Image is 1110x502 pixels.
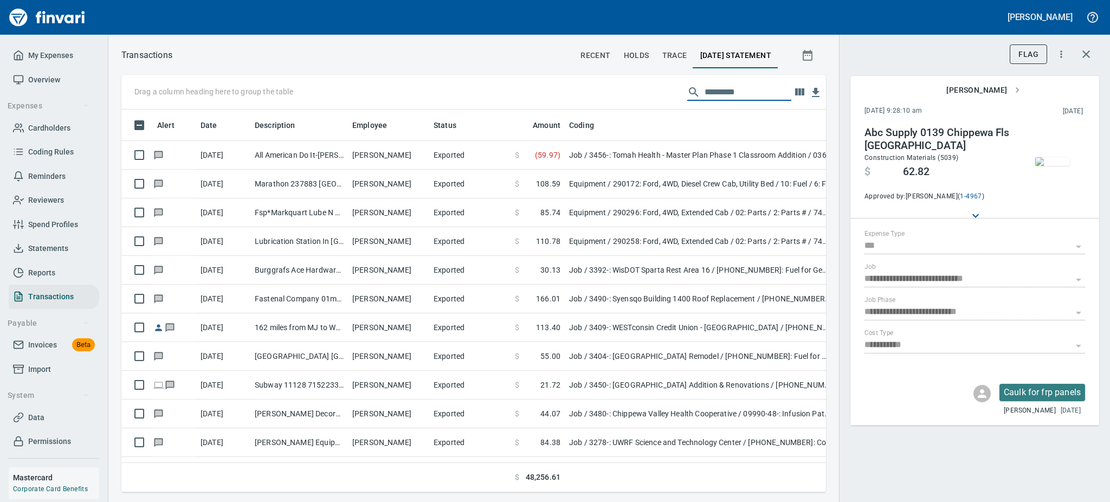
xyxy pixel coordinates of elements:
[250,313,348,342] td: 162 miles from MJ to WCU PRESCOTT & Back
[515,322,519,333] span: $
[429,256,511,285] td: Exported
[429,170,511,198] td: Exported
[1073,41,1099,67] button: Close transaction
[250,342,348,371] td: [GEOGRAPHIC_DATA] [GEOGRAPHIC_DATA]
[580,49,610,62] span: recent
[540,351,560,362] span: 55.00
[565,285,836,313] td: Job / 3490-: Syensqo Building 1400 Roof Replacement / [PHONE_NUMBER]: OSHA/Safety CM/GC / 8: Indi...
[250,141,348,170] td: All American Do It-[PERSON_NAME]
[903,165,930,178] span: 62.82
[565,400,836,428] td: Job / 3480-: Chippewa Valley Health Cooperative / 09990-48-: Infusion Patch & Paint / 2: Material
[255,119,309,132] span: Description
[28,242,68,255] span: Statements
[28,218,78,231] span: Spend Profiles
[515,472,519,483] span: $
[9,236,99,261] a: Statements
[121,49,172,62] p: Transactions
[434,119,456,132] span: Status
[348,342,429,371] td: [PERSON_NAME]
[7,4,88,30] img: Finvari
[515,265,519,275] span: $
[1005,9,1075,25] button: [PERSON_NAME]
[348,371,429,400] td: [PERSON_NAME]
[3,313,94,333] button: Payable
[250,227,348,256] td: Lubrication Station In [GEOGRAPHIC_DATA]
[515,293,519,304] span: $
[429,342,511,371] td: Exported
[540,207,560,218] span: 85.74
[250,457,348,486] td: [PERSON_NAME] Hardware So Eau Claire WI
[348,227,429,256] td: [PERSON_NAME]
[196,428,250,457] td: [DATE]
[9,285,99,309] a: Transactions
[429,400,511,428] td: Exported
[348,457,429,486] td: [PERSON_NAME]
[250,198,348,227] td: Fsp*Markquart Lube N W [GEOGRAPHIC_DATA]
[992,106,1083,117] span: This charge was settled by the merchant and appears on the 2025/08/16 statement.
[153,439,164,446] span: Has messages
[540,265,560,275] span: 30.13
[569,119,608,132] span: Coding
[565,198,836,227] td: Equipment / 290296: Ford, 4WD, Extended Cab / 02: Parts / 2: Parts # / 74000: Fuel & Lubrication
[348,285,429,313] td: [PERSON_NAME]
[535,150,560,160] span: ( 59.97 )
[1010,44,1047,65] button: Flag
[153,180,164,187] span: Has messages
[201,119,231,132] span: Date
[1061,406,1081,416] span: [DATE]
[255,119,295,132] span: Description
[196,285,250,313] td: [DATE]
[196,457,250,486] td: [DATE]
[28,194,64,207] span: Reviewers
[153,324,164,331] span: Reimbursement
[540,437,560,448] span: 84.38
[791,42,826,68] button: Show transactions within a particular date range
[565,342,836,371] td: Job / 3404-: [GEOGRAPHIC_DATA] Remodel / [PHONE_NUMBER]: Fuel for General Conditions Equipment / ...
[250,285,348,313] td: Fastenal Company 01mnw [GEOGRAPHIC_DATA] [GEOGRAPHIC_DATA]
[196,141,250,170] td: [DATE]
[196,400,250,428] td: [DATE]
[13,472,99,484] h6: Mastercard
[9,116,99,140] a: Cardholders
[515,379,519,390] span: $
[536,322,560,333] span: 113.40
[9,140,99,164] a: Coding Rules
[515,178,519,189] span: $
[201,119,217,132] span: Date
[250,170,348,198] td: Marathon 237883 [GEOGRAPHIC_DATA]
[164,324,176,331] span: Has messages
[9,333,99,357] a: InvoicesBeta
[536,178,560,189] span: 108.59
[515,351,519,362] span: $
[28,145,74,159] span: Coding Rules
[533,119,560,132] span: Amount
[134,86,293,97] p: Drag a column heading here to group the table
[250,371,348,400] td: Subway 11128 7152233878 WI
[196,371,250,400] td: [DATE]
[153,410,164,417] span: Has messages
[196,256,250,285] td: [DATE]
[153,266,164,273] span: Has messages
[153,151,164,158] span: Has messages
[515,150,519,160] span: $
[153,237,164,244] span: Has messages
[960,192,982,200] a: 1-4967
[157,119,175,132] span: Alert
[565,313,836,342] td: Job / 3409-: WESTconsin Credit Union - [GEOGRAPHIC_DATA] / [PHONE_NUMBER]: Fuel - Carpentry Equip...
[864,264,876,271] label: Job
[429,313,511,342] td: Exported
[250,428,348,457] td: [PERSON_NAME] Equipment&Supp Eau Claire WI
[121,49,172,62] nav: breadcrumb
[8,389,89,402] span: System
[515,207,519,218] span: $
[536,293,560,304] span: 166.01
[864,297,895,304] label: Job Phase
[348,256,429,285] td: [PERSON_NAME]
[352,119,401,132] span: Employee
[28,290,74,304] span: Transactions
[864,126,1012,152] h4: Abc Supply 0139 Chippewa Fls [GEOGRAPHIC_DATA]
[515,408,519,419] span: $
[429,198,511,227] td: Exported
[429,428,511,457] td: Exported
[565,457,836,486] td: Job / 3429-: CVTC Menomonie Campus Phase 2 Remodeling / [PHONE_NUMBER]: Consumable Tools & Access...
